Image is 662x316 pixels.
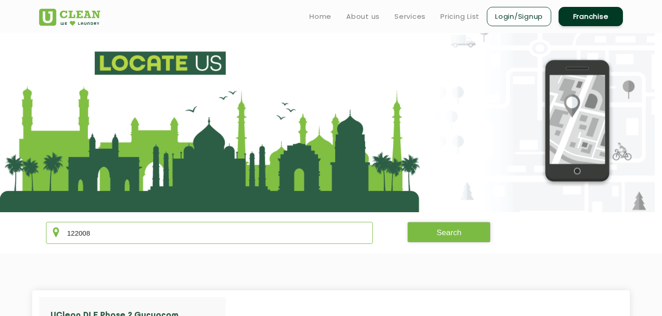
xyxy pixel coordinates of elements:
img: UClean Laundry and Dry Cleaning [39,9,100,26]
a: Login/Signup [487,7,551,26]
button: Search [407,222,491,243]
a: About us [346,11,380,22]
a: Pricing List [440,11,479,22]
a: Home [309,11,331,22]
input: Enter city/area/pin Code [46,222,373,244]
a: Services [394,11,426,22]
a: Franchise [559,7,623,26]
